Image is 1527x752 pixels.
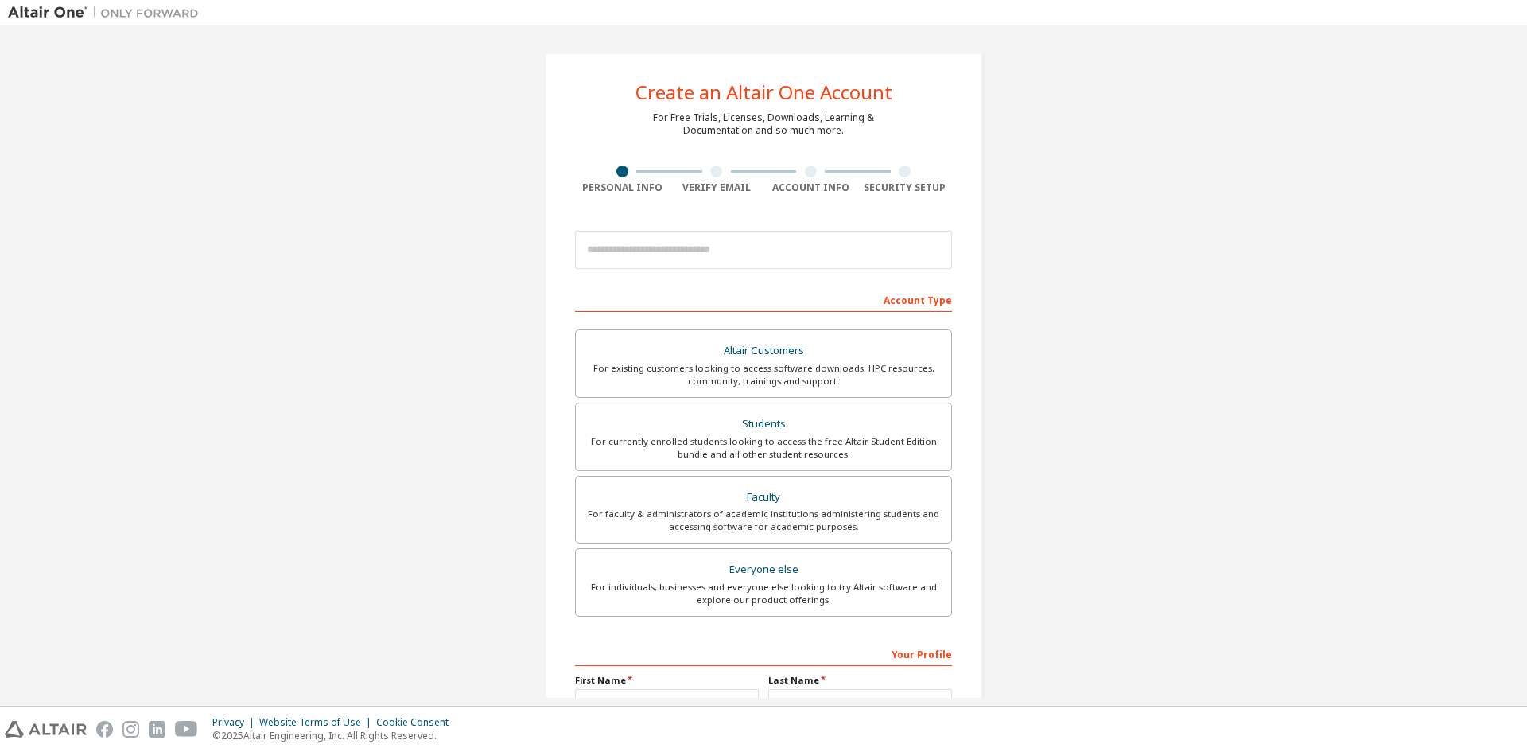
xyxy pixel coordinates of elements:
[575,181,670,194] div: Personal Info
[635,83,892,102] div: Create an Altair One Account
[585,508,942,533] div: For faculty & administrators of academic institutions administering students and accessing softwa...
[575,641,952,666] div: Your Profile
[5,721,87,738] img: altair_logo.svg
[653,111,874,137] div: For Free Trials, Licenses, Downloads, Learning & Documentation and so much more.
[8,5,207,21] img: Altair One
[763,181,858,194] div: Account Info
[585,340,942,362] div: Altair Customers
[575,674,759,687] label: First Name
[149,721,165,738] img: linkedin.svg
[212,729,458,742] p: © 2025 Altair Engineering, Inc. All Rights Reserved.
[585,581,942,606] div: For individuals, businesses and everyone else looking to try Altair software and explore our prod...
[768,674,952,687] label: Last Name
[376,716,458,729] div: Cookie Consent
[585,559,942,581] div: Everyone else
[585,362,942,388] div: For existing customers looking to access software downloads, HPC resources, community, trainings ...
[175,721,198,738] img: youtube.svg
[585,413,942,435] div: Students
[575,286,952,312] div: Account Type
[585,486,942,508] div: Faculty
[259,716,376,729] div: Website Terms of Use
[96,721,113,738] img: facebook.svg
[670,181,764,194] div: Verify Email
[585,435,942,461] div: For currently enrolled students looking to access the free Altair Student Edition bundle and all ...
[858,181,953,194] div: Security Setup
[122,721,139,738] img: instagram.svg
[212,716,259,729] div: Privacy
